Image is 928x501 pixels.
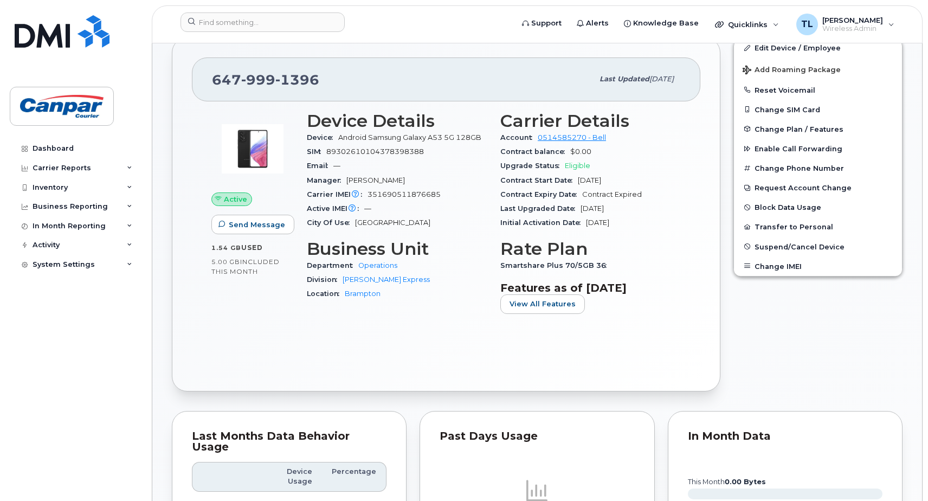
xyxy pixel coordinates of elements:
span: Support [531,18,562,29]
div: Last Months Data Behavior Usage [192,431,386,452]
span: View All Features [510,299,576,309]
button: Change Plan / Features [734,119,902,139]
h3: Features as of [DATE] [500,281,681,294]
th: Device Usage [261,462,323,492]
span: [DATE] [649,75,674,83]
span: $0.00 [570,147,591,156]
button: Change Phone Number [734,158,902,178]
span: Wireless Admin [822,24,883,33]
button: Request Account Change [734,178,902,197]
span: Contract Expired [582,190,642,198]
button: Change SIM Card [734,100,902,119]
button: Add Roaming Package [734,58,902,80]
span: Contract Expiry Date [500,190,582,198]
span: Active [224,194,247,204]
span: [DATE] [578,176,601,184]
a: Operations [358,261,397,269]
span: 647 [212,72,319,88]
img: image20231002-3703462-kjv75p.jpeg [220,117,285,182]
span: Quicklinks [728,20,768,29]
div: Past Days Usage [440,431,634,442]
a: 0514585270 - Bell [538,133,606,142]
button: Suspend/Cancel Device [734,237,902,256]
span: Android Samsung Galaxy A53 5G 128GB [338,133,481,142]
span: TL [801,18,813,31]
span: Suspend/Cancel Device [755,242,845,251]
span: Division [307,275,343,284]
span: included this month [211,258,280,275]
a: Knowledge Base [616,12,706,34]
a: Alerts [569,12,616,34]
span: — [333,162,340,170]
span: 5.00 GB [211,258,240,266]
button: Block Data Usage [734,197,902,217]
a: Edit Device / Employee [734,38,902,57]
span: Eligible [565,162,590,170]
span: 351690511876685 [368,190,441,198]
h3: Device Details [307,111,487,131]
span: SIM [307,147,326,156]
span: Alerts [586,18,609,29]
span: Account [500,133,538,142]
a: [PERSON_NAME] Express [343,275,430,284]
h3: Carrier Details [500,111,681,131]
th: Percentage [322,462,386,492]
a: Brampton [345,290,381,298]
span: Smartshare Plus 70/5GB 36 [500,261,612,269]
span: [PERSON_NAME] [822,16,883,24]
div: Quicklinks [707,14,787,35]
button: Reset Voicemail [734,80,902,100]
div: In Month Data [688,431,882,442]
button: View All Features [500,294,585,314]
span: Last updated [600,75,649,83]
span: Upgrade Status [500,162,565,170]
span: 999 [241,72,275,88]
button: Transfer to Personal [734,217,902,236]
button: Enable Call Forwarding [734,139,902,158]
span: Enable Call Forwarding [755,145,842,153]
span: Change Plan / Features [755,125,843,133]
span: used [241,243,263,252]
span: 1396 [275,72,319,88]
span: Manager [307,176,346,184]
h3: Rate Plan [500,239,681,259]
input: Find something... [181,12,345,32]
div: Tony Ladriere [789,14,902,35]
span: [GEOGRAPHIC_DATA] [355,219,430,227]
span: Active IMEI [307,204,364,213]
h3: Business Unit [307,239,487,259]
span: Department [307,261,358,269]
span: Initial Activation Date [500,219,586,227]
span: — [364,204,371,213]
span: Contract balance [500,147,570,156]
a: Support [514,12,569,34]
span: [DATE] [581,204,604,213]
span: Location [307,290,345,298]
text: this month [687,478,766,486]
span: City Of Use [307,219,355,227]
button: Send Message [211,215,294,234]
button: Change IMEI [734,256,902,276]
span: [DATE] [586,219,609,227]
span: Carrier IMEI [307,190,368,198]
span: Device [307,133,338,142]
span: Email [307,162,333,170]
span: 1.54 GB [211,244,241,252]
span: [PERSON_NAME] [346,176,405,184]
span: Last Upgraded Date [500,204,581,213]
span: 89302610104378398388 [326,147,424,156]
span: Send Message [229,220,285,230]
tspan: 0.00 Bytes [725,478,766,486]
span: Add Roaming Package [743,66,841,76]
span: Knowledge Base [633,18,699,29]
span: Contract Start Date [500,176,578,184]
